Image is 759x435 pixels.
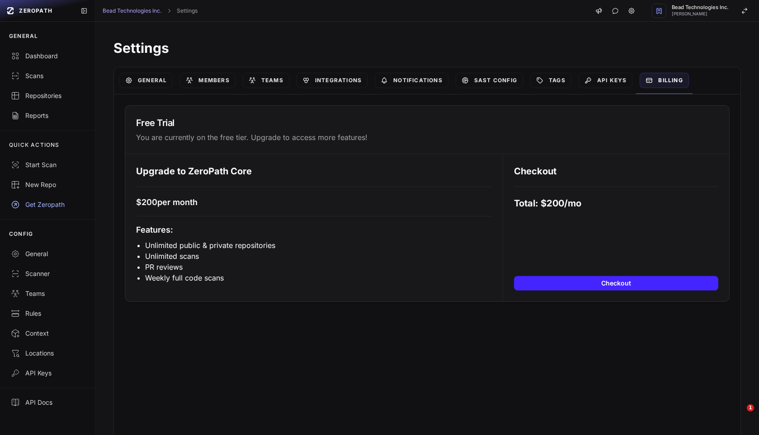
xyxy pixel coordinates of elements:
a: Billing [640,73,688,88]
div: New Repo [11,180,84,189]
h1: Checkout [514,165,718,178]
p: Total: $ 200 /mo [514,197,718,210]
a: General [119,73,173,88]
div: Start Scan [11,160,84,169]
a: API Keys [579,73,633,88]
a: ZEROPATH [4,4,73,18]
h1: Upgrade to ZeroPath Core [136,165,492,178]
div: Repositories [11,91,84,100]
div: API Keys [11,369,84,378]
p: GENERAL [9,33,38,40]
a: Notifications [375,73,448,88]
div: General [11,249,84,258]
span: ZEROPATH [19,7,52,14]
nav: breadcrumb [103,7,198,14]
button: Checkout [514,276,718,290]
p: QUICK ACTIONS [9,141,60,149]
p: CONFIG [9,230,33,238]
iframe: Intercom live chat [728,404,750,426]
a: Members [180,73,235,88]
div: Dashboard [11,51,84,61]
div: Context [11,329,84,338]
div: Reports [11,111,84,120]
h1: Settings [113,40,741,56]
li: Weekly full code scans [145,272,492,283]
span: Bead Technologies Inc. [672,5,728,10]
a: Tags [530,73,571,88]
div: Teams [11,289,84,298]
li: Unlimited scans [145,251,492,262]
h3: Features: [136,224,492,236]
span: [PERSON_NAME] [672,12,728,16]
div: Locations [11,349,84,358]
span: 1 [747,404,754,412]
a: SAST Config [456,73,523,88]
div: Get Zeropath [11,200,84,209]
div: Rules [11,309,84,318]
svg: chevron right, [166,8,172,14]
h2: $ 200 per month [136,196,492,209]
p: You are currently on the free tier. Upgrade to access more features! [136,132,718,143]
a: Bead Technologies Inc. [103,7,161,14]
li: PR reviews [145,262,492,272]
div: API Docs [11,398,84,407]
h3: Free Trial [136,117,718,129]
li: Unlimited public & private repositories [145,240,492,251]
a: Teams [243,73,289,88]
a: Settings [177,7,198,14]
a: Integrations [297,73,368,88]
div: Scanner [11,269,84,278]
div: Scans [11,71,84,80]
